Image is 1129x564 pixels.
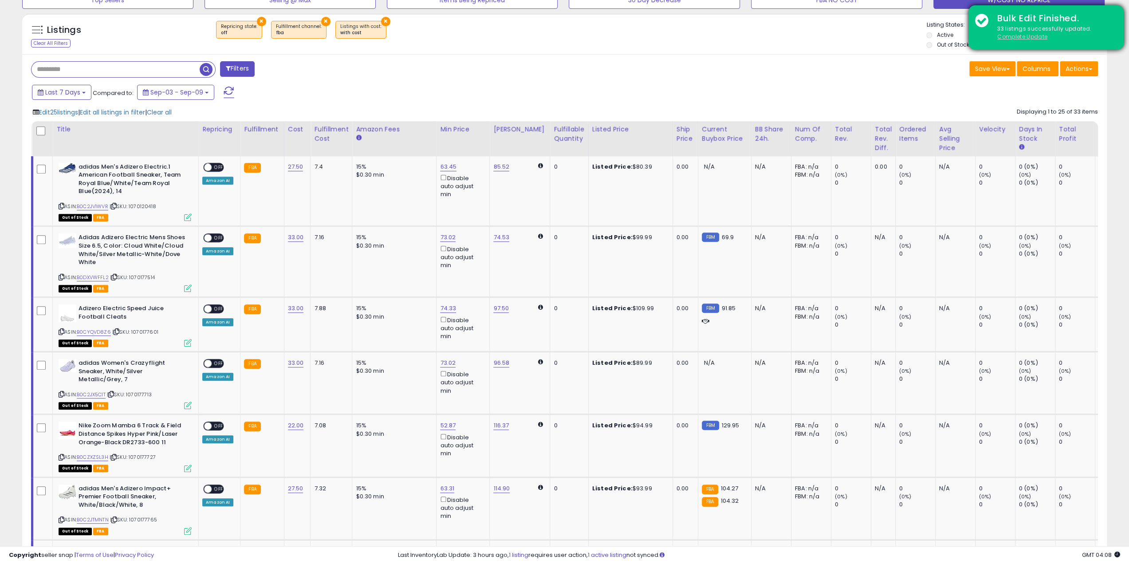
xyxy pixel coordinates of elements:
[795,359,824,367] div: FBA: n/a
[79,163,186,198] b: adidas Men's Adizero Electric.1 American Football Sneaker, Team Royal Blue/White/Team Royal Blue(...
[1019,179,1055,187] div: 0 (0%)
[875,163,889,171] div: 0.00
[755,422,784,430] div: N/A
[59,485,76,499] img: 41jQY3sSFyL._SL40_.jpg
[1019,163,1055,171] div: 0 (0%)
[835,375,871,383] div: 0
[202,125,236,134] div: Repricing
[340,23,382,36] span: Listings with cost :
[202,435,233,443] div: Amazon AI
[835,233,871,241] div: 0
[969,61,1015,76] button: Save View
[835,304,871,312] div: 0
[1017,61,1058,76] button: Columns
[755,485,784,493] div: N/A
[110,203,156,210] span: | SKU: 1070120418
[1059,179,1095,187] div: 0
[79,485,186,512] b: adidas Men's Adizero Impact+ Premier Football Sneaker, White/Black/White, 8
[59,422,76,439] img: 31YdTuIyE9L._SL40_.jpg
[356,125,433,134] div: Amazon Fees
[77,328,111,336] a: B0CYQVD8Z6
[677,304,691,312] div: 0.00
[936,31,953,39] label: Active
[875,422,889,430] div: N/A
[899,242,912,249] small: (0%)
[440,315,483,341] div: Disable auto adjust min
[755,163,784,171] div: N/A
[979,321,1015,329] div: 0
[795,233,824,241] div: FBA: n/a
[1019,422,1055,430] div: 0 (0%)
[939,422,968,430] div: N/A
[288,233,304,242] a: 33.00
[493,125,546,134] div: [PERSON_NAME]
[702,233,719,242] small: FBM
[314,485,345,493] div: 7.32
[899,163,935,171] div: 0
[440,304,456,313] a: 74.33
[1019,304,1055,312] div: 0 (0%)
[509,551,528,559] a: 1 listing
[1019,375,1055,383] div: 0 (0%)
[244,485,260,494] small: FBA
[795,304,824,312] div: FBA: n/a
[340,30,382,36] div: with cost
[1017,108,1098,116] div: Displaying 1 to 25 of 33 items
[59,163,192,221] div: ASIN:
[1059,242,1071,249] small: (0%)
[493,359,509,367] a: 96.58
[1019,367,1031,375] small: (0%)
[835,438,871,446] div: 0
[899,321,935,329] div: 0
[110,274,155,281] span: | SKU: 1070177514
[899,359,935,367] div: 0
[939,359,968,367] div: N/A
[356,242,429,250] div: $0.30 min
[795,242,824,250] div: FBM: n/a
[212,163,226,171] span: OFF
[32,85,91,100] button: Last 7 Days
[137,85,214,100] button: Sep-03 - Sep-09
[875,233,889,241] div: N/A
[314,304,345,312] div: 7.88
[592,421,633,430] b: Listed Price:
[1059,422,1095,430] div: 0
[59,359,76,372] img: 315geHs79iL._SL40_.jpg
[440,233,456,242] a: 73.02
[795,171,824,179] div: FBM: n/a
[356,171,429,179] div: $0.30 min
[899,485,935,493] div: 0
[991,12,1117,25] div: Bulk Edit Finished.
[440,421,456,430] a: 52.87
[1019,233,1055,241] div: 0 (0%)
[244,163,260,173] small: FBA
[45,88,80,97] span: Last 7 Days
[440,162,456,171] a: 63.45
[288,359,304,367] a: 33.00
[835,422,871,430] div: 0
[288,304,304,313] a: 33.00
[493,233,509,242] a: 74.53
[147,108,172,117] span: Clear all
[79,233,186,268] b: Adidas Adizero Electric Mens Shoes Size 6.5, Color: Cloud White/Cloud White/Silver Metallic-White...
[440,244,483,270] div: Disable auto adjust min
[314,125,348,143] div: Fulfillment Cost
[720,484,738,493] span: 104.27
[150,88,203,97] span: Sep-03 - Sep-09
[59,465,92,472] span: All listings that are currently out of stock and unavailable for purchase on Amazon
[288,125,307,134] div: Cost
[314,359,345,367] div: 7.16
[1059,430,1071,438] small: (0%)
[677,163,691,171] div: 0.00
[979,375,1015,383] div: 0
[440,125,486,134] div: Min Price
[554,304,581,312] div: 0
[356,485,429,493] div: 15%
[979,422,1015,430] div: 0
[493,304,509,313] a: 97.50
[93,89,134,97] span: Compared to:
[592,304,633,312] b: Listed Price:
[721,304,736,312] span: 91.85
[592,485,666,493] div: $93.99
[56,125,195,134] div: Title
